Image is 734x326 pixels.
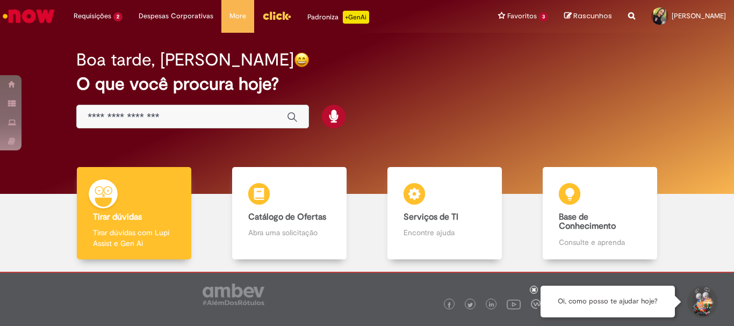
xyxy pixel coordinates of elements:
b: Catálogo de Ofertas [248,212,326,222]
img: happy-face.png [294,52,310,68]
a: Tirar dúvidas Tirar dúvidas com Lupi Assist e Gen Ai [56,167,212,260]
img: logo_footer_linkedin.png [489,302,494,308]
h2: O que você procura hoje? [76,75,658,93]
span: Rascunhos [573,11,612,21]
img: click_logo_yellow_360x200.png [262,8,291,24]
span: 2 [113,12,123,21]
a: Base de Conhecimento Consulte e aprenda [522,167,678,260]
a: Serviços de TI Encontre ajuda [367,167,522,260]
div: Oi, como posso te ajudar hoje? [541,286,675,317]
button: Iniciar Conversa de Suporte [686,286,718,318]
span: 3 [539,12,548,21]
span: More [229,11,246,21]
p: Consulte e aprenda [559,237,641,248]
span: Favoritos [507,11,537,21]
img: logo_footer_workplace.png [531,299,541,309]
img: logo_footer_twitter.png [467,302,473,308]
p: +GenAi [343,11,369,24]
span: Despesas Corporativas [139,11,213,21]
h2: Boa tarde, [PERSON_NAME] [76,50,294,69]
b: Serviços de TI [404,212,458,222]
p: Abra uma solicitação [248,227,330,238]
b: Tirar dúvidas [93,212,142,222]
span: [PERSON_NAME] [672,11,726,20]
img: ServiceNow [1,5,56,27]
b: Base de Conhecimento [559,212,616,232]
div: Padroniza [307,11,369,24]
img: logo_footer_youtube.png [507,297,521,311]
p: Tirar dúvidas com Lupi Assist e Gen Ai [93,227,175,249]
p: Encontre ajuda [404,227,485,238]
a: Rascunhos [564,11,612,21]
span: Requisições [74,11,111,21]
img: logo_footer_ambev_rotulo_gray.png [203,284,264,305]
a: Catálogo de Ofertas Abra uma solicitação [212,167,367,260]
img: logo_footer_facebook.png [447,302,452,308]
